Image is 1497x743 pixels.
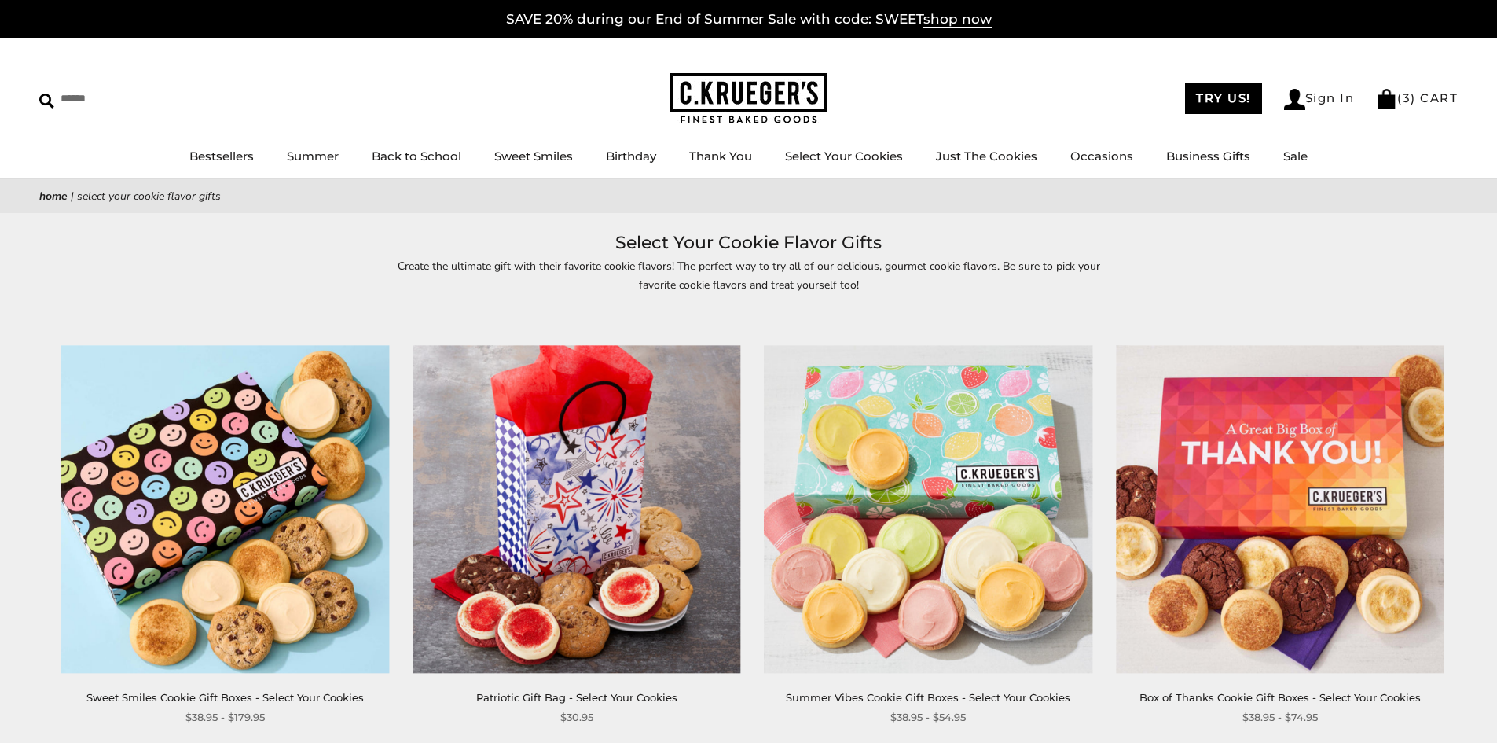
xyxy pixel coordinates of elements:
a: Business Gifts [1166,149,1250,164]
a: Sale [1283,149,1308,164]
p: Create the ultimate gift with their favorite cookie flavors! The perfect way to try all of our de... [387,257,1110,293]
a: Thank You [689,149,752,164]
span: $38.95 - $74.95 [1242,709,1318,726]
a: Birthday [606,149,656,164]
img: Search [39,94,54,109]
span: shop now [923,11,992,28]
nav: breadcrumbs [39,187,1458,205]
a: Home [39,189,68,204]
a: Summer Vibes Cookie Gift Boxes - Select Your Cookies [786,691,1070,704]
span: $38.95 - $179.95 [185,709,265,726]
a: Box of Thanks Cookie Gift Boxes - Select Your Cookies [1139,691,1421,704]
span: $30.95 [560,709,593,726]
span: $38.95 - $54.95 [890,709,966,726]
a: Select Your Cookies [785,149,903,164]
a: Patriotic Gift Bag - Select Your Cookies [476,691,677,704]
a: SAVE 20% during our End of Summer Sale with code: SWEETshop now [506,11,992,28]
a: (3) CART [1376,90,1458,105]
a: Summer [287,149,339,164]
a: TRY US! [1185,83,1262,114]
a: Bestsellers [189,149,254,164]
input: Search [39,86,226,111]
a: Occasions [1070,149,1133,164]
a: Sweet Smiles [494,149,573,164]
img: Patriotic Gift Bag - Select Your Cookies [413,345,740,673]
img: Box of Thanks Cookie Gift Boxes - Select Your Cookies [1116,345,1444,673]
a: Sign In [1284,89,1355,110]
img: Account [1284,89,1305,110]
h1: Select Your Cookie Flavor Gifts [63,229,1434,257]
a: Just The Cookies [936,149,1037,164]
a: Sweet Smiles Cookie Gift Boxes - Select Your Cookies [86,691,364,704]
img: Sweet Smiles Cookie Gift Boxes - Select Your Cookies [61,345,389,673]
span: Select Your Cookie Flavor Gifts [77,189,221,204]
img: C.KRUEGER'S [670,73,827,124]
span: | [71,189,74,204]
img: Summer Vibes Cookie Gift Boxes - Select Your Cookies [765,345,1092,673]
img: Bag [1376,89,1397,109]
a: Back to School [372,149,461,164]
span: 3 [1403,90,1411,105]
